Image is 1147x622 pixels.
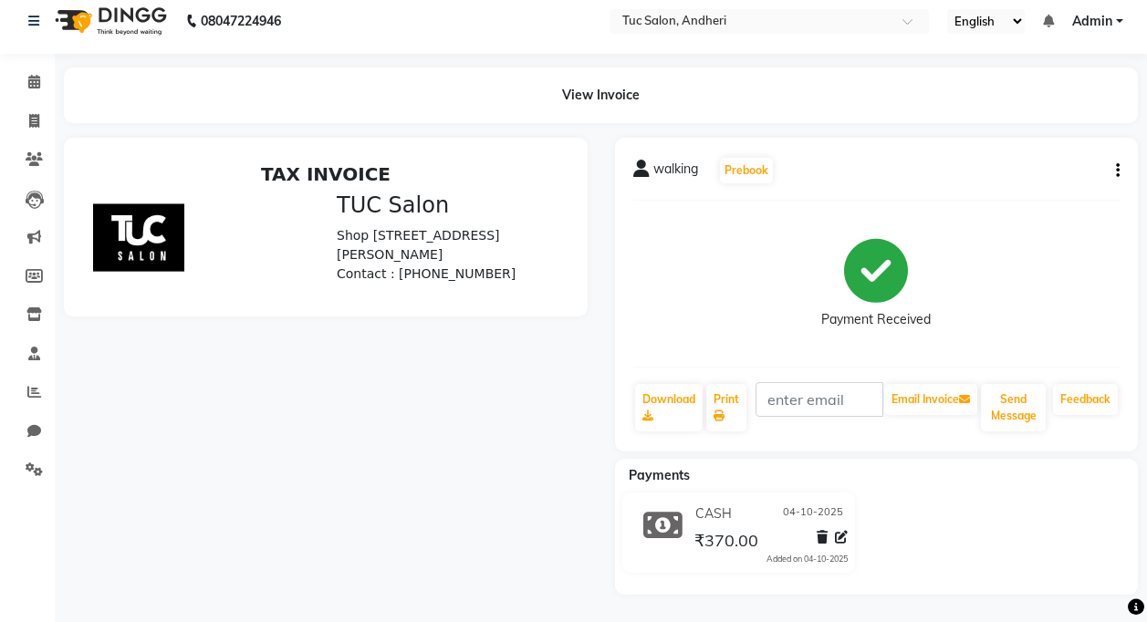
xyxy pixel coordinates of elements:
[255,36,476,63] h3: TUC Salon
[694,530,758,555] span: ₹370.00
[255,70,476,109] p: Shop [STREET_ADDRESS][PERSON_NAME]
[706,384,746,431] a: Print
[629,467,690,483] span: Payments
[64,67,1138,123] div: View Invoice
[255,109,476,128] p: Contact : [PHONE_NUMBER]
[695,504,732,524] span: CASH
[756,382,884,417] input: enter email
[981,384,1046,431] button: Send Message
[884,384,977,415] button: Email Invoice
[11,7,476,29] h2: TAX INVOICE
[720,158,773,183] button: Prebook
[1053,384,1118,415] a: Feedback
[635,384,703,431] a: Download
[783,504,843,524] span: 04-10-2025
[821,310,931,329] div: Payment Received
[766,553,848,565] div: Added on 04-10-2025
[1072,12,1112,31] span: Admin
[653,160,698,185] span: walking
